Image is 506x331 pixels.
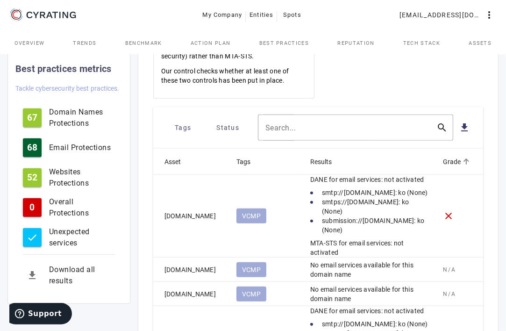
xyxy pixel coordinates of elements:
button: Status [206,119,250,136]
button: 52Websites Protections [15,165,122,191]
mat-card-title: Best practices metrics [15,61,112,76]
span: My Company [203,7,242,22]
div: Grade [443,157,461,167]
div: Results [310,157,340,167]
li: smtps://[DOMAIN_NAME]: ko (None) [310,197,428,216]
span: Best practices [259,41,309,46]
mat-chip-listbox: Tags [236,260,295,279]
mat-chip-listbox: Tags [236,207,295,225]
mat-icon: close [443,210,454,222]
div: No email services available for this domain name [310,285,428,303]
div: Asset [164,157,189,167]
span: 52 [27,173,37,182]
button: Entities [246,7,277,23]
span: Status [217,120,240,135]
span: Assets [469,41,492,46]
span: 67 [27,113,37,122]
button: 0Overall Protections [15,194,122,221]
mat-label: Search... [265,124,296,133]
g: CYRATING [27,12,76,18]
button: Spots [277,7,307,23]
button: 68Email Protections [15,135,122,161]
li: smtp://[DOMAIN_NAME]: ko (None) [310,319,428,329]
div: Tags [236,157,259,167]
li: submission://[DOMAIN_NAME]: ko (None) [310,216,428,235]
div: Overall Protections [49,196,115,219]
span: Entities [249,7,273,22]
li: smtp://[DOMAIN_NAME]: ko (None) [310,188,428,197]
button: Download all results [15,262,122,288]
div: Download all results [49,264,115,287]
div: No email services available for this domain name [310,260,428,279]
button: My Company [199,7,246,23]
button: [EMAIL_ADDRESS][DOMAIN_NAME] [396,7,499,23]
button: 67Domain Names Protections [15,105,122,131]
span: Overview [14,41,45,46]
mat-icon: check [27,232,38,243]
div: DANE for email services: not activated [310,175,424,184]
div: Domain Names Protections [49,107,115,129]
mat-cell: [DOMAIN_NAME] [153,258,229,282]
button: Tags [161,119,206,136]
span: N/A [443,265,456,274]
div: Websites Protections [49,166,115,189]
span: VCMP [242,289,261,299]
div: DANE for email services: not activated [310,306,424,316]
div: Email Protections [49,142,115,153]
mat-icon: more_vert [484,9,495,21]
span: VCMP [242,211,261,221]
mat-icon: file_download [459,122,470,133]
mat-chip-listbox: Tags [236,285,295,303]
div: Unexpected services [49,226,115,249]
span: Benchmark [125,41,162,46]
mat-card-subtitle: Tackle cybersecurity best practices. [15,83,120,94]
div: Asset [164,157,181,167]
mat-icon: get_app [23,266,42,285]
iframe: Opens a widget where you can find more information [9,303,72,326]
span: Action Plan [191,41,231,46]
p: Our control checks whether at least one of these two controls has been put in place. [161,66,307,85]
mat-cell: [DOMAIN_NAME] [153,175,229,258]
span: Spots [283,7,301,22]
mat-cell: [DOMAIN_NAME] [153,282,229,306]
span: VCMP [242,265,261,274]
mat-icon: search [431,122,453,133]
span: N/A [443,289,456,299]
div: Results [310,157,332,167]
span: Reputation [337,41,374,46]
div: Grade [443,157,469,167]
span: [EMAIL_ADDRESS][DOMAIN_NAME] [399,7,484,22]
span: 0 [30,203,35,212]
span: Trends [73,41,96,46]
span: Tags [175,120,191,135]
span: Tech Stack [403,41,440,46]
span: 68 [27,143,37,152]
div: MTA-STS for email services: not activated [310,238,428,257]
div: Tags [236,157,250,167]
button: Unexpected services [15,224,122,251]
